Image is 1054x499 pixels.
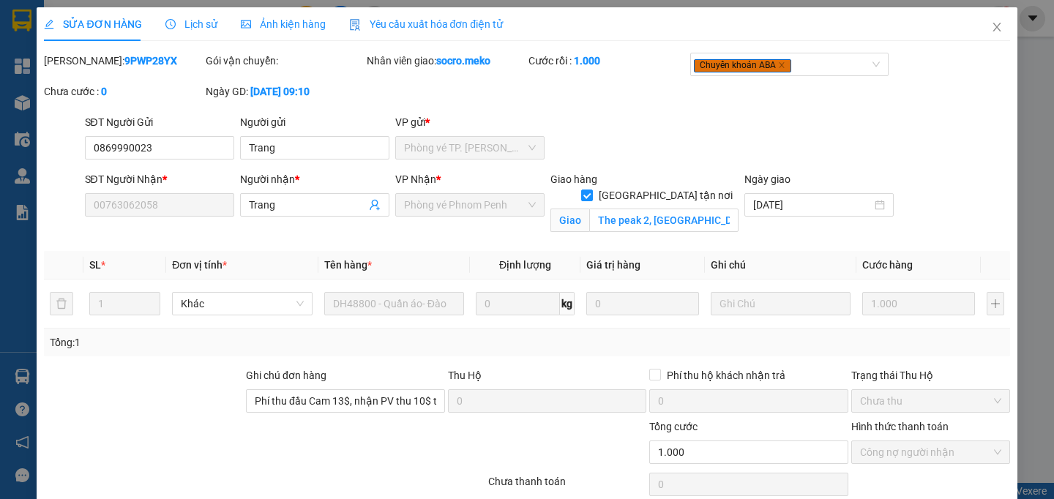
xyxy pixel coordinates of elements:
[395,173,436,185] span: VP Nhận
[50,334,408,350] div: Tổng: 1
[85,114,234,130] div: SĐT Người Gửi
[241,18,326,30] span: Ảnh kiện hàng
[550,173,597,185] span: Giao hàng
[44,19,54,29] span: edit
[44,83,203,100] div: Chưa cước :
[860,441,1001,463] span: Công nợ người nhận
[705,251,856,279] th: Ghi chú
[851,367,1010,383] div: Trạng thái Thu Hộ
[694,59,791,72] span: Chuyển khoản ABA
[246,389,445,413] input: Ghi chú đơn hàng
[324,259,372,271] span: Tên hàng
[349,19,361,31] img: icon
[753,197,872,213] input: Ngày giao
[44,53,203,69] div: [PERSON_NAME]:
[862,259,913,271] span: Cước hàng
[240,114,389,130] div: Người gửi
[250,86,310,97] b: [DATE] 09:10
[240,171,389,187] div: Người nhận
[976,7,1017,48] button: Close
[560,292,575,315] span: kg
[206,83,365,100] div: Ngày GD:
[528,53,687,69] div: Cước rồi :
[124,55,177,67] b: 9PWP28YX
[860,390,1001,412] span: Chưa thu
[593,187,739,203] span: [GEOGRAPHIC_DATA] tận nơi
[550,209,589,232] span: Giao
[744,173,790,185] label: Ngày giao
[436,55,490,67] b: socro.meko
[181,293,303,315] span: Khác
[246,369,326,381] label: Ghi chú đơn hàng
[50,292,73,315] button: delete
[862,292,975,315] input: 0
[89,259,101,271] span: SL
[448,369,482,381] span: Thu Hộ
[487,473,649,499] div: Chưa thanh toán
[499,259,551,271] span: Định lượng
[851,421,949,432] label: Hình thức thanh toán
[349,18,504,30] span: Yêu cầu xuất hóa đơn điện tử
[367,53,526,69] div: Nhân viên giao:
[661,367,791,383] span: Phí thu hộ khách nhận trả
[241,19,251,29] span: picture
[987,292,1004,315] button: plus
[85,171,234,187] div: SĐT Người Nhận
[586,259,640,271] span: Giá trị hàng
[404,137,536,159] span: Phòng vé TP. Hồ Chí Minh
[369,199,381,211] span: user-add
[206,53,365,69] div: Gói vận chuyển:
[589,209,739,232] input: Giao tận nơi
[395,114,545,130] div: VP gửi
[711,292,851,315] input: Ghi Chú
[574,55,600,67] b: 1.000
[165,19,176,29] span: clock-circle
[165,18,217,30] span: Lịch sử
[649,421,698,432] span: Tổng cước
[991,21,1003,33] span: close
[172,259,227,271] span: Đơn vị tính
[44,18,141,30] span: SỬA ĐƠN HÀNG
[404,194,536,216] span: Phòng vé Phnom Penh
[101,86,107,97] b: 0
[586,292,699,315] input: 0
[778,61,785,69] span: close
[324,292,464,315] input: VD: Bàn, Ghế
